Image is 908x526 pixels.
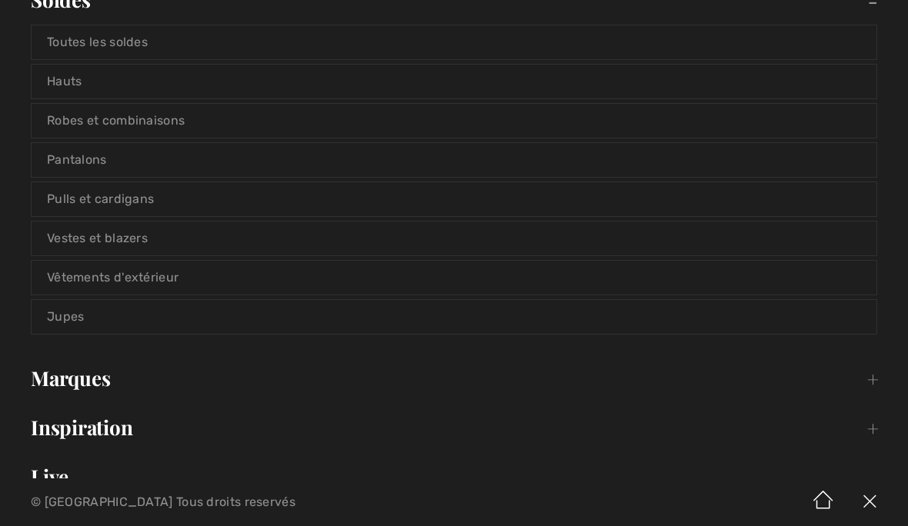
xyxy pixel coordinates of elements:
a: Vêtements d'extérieur [32,261,876,295]
p: © [GEOGRAPHIC_DATA] Tous droits reservés [31,497,533,508]
a: Vestes et blazers [32,221,876,255]
a: Pantalons [32,143,876,177]
img: Accueil [800,478,846,526]
img: X [846,478,893,526]
a: Live [15,460,893,494]
a: Robes et combinaisons [32,104,876,138]
a: Hauts [32,65,876,98]
a: Marques [15,361,893,395]
a: Toutes les soldes [32,25,876,59]
a: Jupes [32,300,876,334]
a: Pulls et cardigans [32,182,876,216]
a: Inspiration [15,411,893,444]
